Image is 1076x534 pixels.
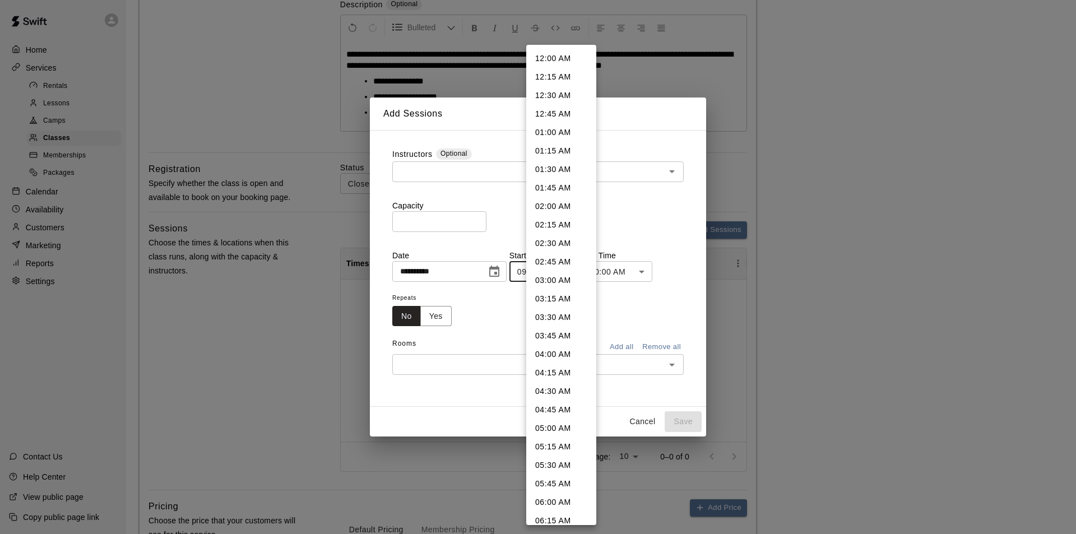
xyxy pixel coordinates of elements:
[526,49,596,68] li: 12:00 AM
[526,512,596,530] li: 06:15 AM
[526,327,596,345] li: 03:45 AM
[526,271,596,290] li: 03:00 AM
[526,68,596,86] li: 12:15 AM
[526,419,596,438] li: 05:00 AM
[526,216,596,234] li: 02:15 AM
[526,142,596,160] li: 01:15 AM
[526,105,596,123] li: 12:45 AM
[526,364,596,382] li: 04:15 AM
[526,197,596,216] li: 02:00 AM
[526,86,596,105] li: 12:30 AM
[526,493,596,512] li: 06:00 AM
[526,438,596,456] li: 05:15 AM
[526,290,596,308] li: 03:15 AM
[526,234,596,253] li: 02:30 AM
[526,401,596,419] li: 04:45 AM
[526,475,596,493] li: 05:45 AM
[526,253,596,271] li: 02:45 AM
[526,382,596,401] li: 04:30 AM
[526,160,596,179] li: 01:30 AM
[526,456,596,475] li: 05:30 AM
[526,179,596,197] li: 01:45 AM
[526,308,596,327] li: 03:30 AM
[526,123,596,142] li: 01:00 AM
[526,345,596,364] li: 04:00 AM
